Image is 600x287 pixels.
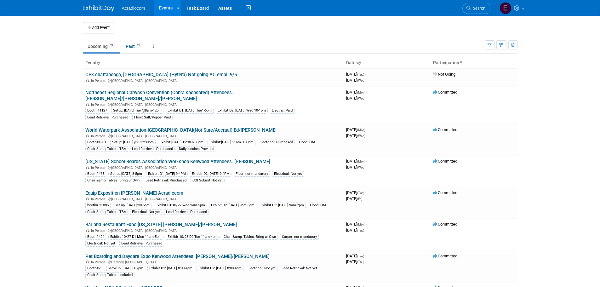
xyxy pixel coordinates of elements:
div: Floor: TBA [297,140,317,145]
span: - [365,254,366,258]
div: Lead Retrieval: Purchased [164,209,209,215]
a: Bar and Restaurant Expo [US_STATE] [PERSON_NAME]/[PERSON_NAME] [85,222,237,227]
div: Exhibit:D2 [DATE] 9-4PM [190,171,231,177]
div: [GEOGRAPHIC_DATA], [GEOGRAPHIC_DATA] [85,133,341,138]
span: [DATE] [346,228,364,232]
span: In-Person [91,197,107,201]
span: In-Person [91,260,107,264]
span: (Wed) [357,166,365,169]
div: Booth#23 [85,266,104,271]
span: In-Person [91,103,107,107]
div: booth# 21085 [85,203,111,208]
span: (Tue) [357,229,364,232]
img: In-Person Event [86,229,89,232]
div: Floor: not mandatory [234,171,270,177]
div: [GEOGRAPHIC_DATA], [GEOGRAPHIC_DATA] [85,228,341,233]
div: Chair &amp; Tables: Included [85,272,134,278]
div: Exhibit D1: [DATE] 8:00-4pm [147,266,194,271]
a: Sort by Event Name [97,60,100,65]
div: Exhibit:[DATE] 12:30-6:30pm [158,140,205,145]
a: World Waterpark Association-[GEOGRAPHIC_DATA](Not Sure/Accrual) Ed/[PERSON_NAME] [85,127,277,133]
div: Booth #1127 [85,108,109,113]
span: (Thu) [357,260,364,264]
span: [DATE] [346,254,366,258]
div: Set up:[DATE] 8-5pm [108,171,144,177]
div: Exhibit:D1 [DATE] 9-4PM [146,171,188,177]
div: Electric: Paid [270,108,294,113]
div: Lead Retrieval: Purchased [119,241,164,246]
span: Committed [433,127,457,132]
div: Floor: TBA [308,203,328,208]
span: Committed [433,254,457,258]
div: Setup: [DATE] Tue @8am-12pm [111,108,163,113]
div: Chair &amp; Tables: Bring ur Own [222,234,278,240]
div: Move in: [DATE] 1-7pm [106,266,145,271]
span: (Mon) [357,223,365,226]
img: In-Person Event [86,79,89,82]
span: In-Person [91,166,107,170]
div: Exhibit:[DATE] 11am-3:30pm [208,140,255,145]
div: Chair &amp; Tables: Bring ur Own [85,178,141,183]
div: [GEOGRAPHIC_DATA], [GEOGRAPHIC_DATA] [85,165,341,170]
th: Event [83,58,344,68]
span: [DATE] [346,72,366,77]
img: In-Person Event [86,260,89,263]
span: (Wed) [357,79,365,82]
div: Hershey, [GEOGRAPHIC_DATA] [85,259,341,264]
div: Chair &amp; Tables: TBA [85,146,128,152]
span: (Tue) [357,191,364,195]
button: Add Event [83,22,114,33]
span: Not Going [433,72,455,77]
div: COI Submit:Not yet [191,178,225,183]
span: 28 [135,43,142,48]
span: (Mon) [357,160,365,163]
div: [GEOGRAPHIC_DATA], [GEOGRAPHIC_DATA] [85,102,341,107]
th: Participation [431,58,517,68]
div: Electrical: Not yet [272,171,304,177]
a: Upcoming33 [83,40,120,52]
div: Lead Retrieval: Purchased [144,178,188,183]
div: [GEOGRAPHIC_DATA], [GEOGRAPHIC_DATA] [85,78,341,83]
div: Daily lunches Provided [177,146,216,152]
div: Lead Retrieval: Purchased [130,146,175,152]
div: Setup: [DATE] @8-12:30pm [110,140,156,145]
span: Acradiocom [122,6,145,11]
div: Set up: [DATE]@8-5pm [113,203,151,208]
span: (Mon) [357,128,365,132]
span: In-Person [91,134,107,138]
span: [DATE] [346,196,362,201]
span: - [365,190,366,195]
a: Sort by Start Date [358,60,361,65]
span: [DATE] [346,159,367,164]
img: In-Person Event [86,134,89,137]
span: (Fri) [357,197,362,201]
a: Pet Boarding and Daycare Expo Kenwood Attendees: [PERSON_NAME]/[PERSON_NAME] [85,254,270,259]
span: [DATE] [346,222,367,227]
span: (Tue) [357,73,364,76]
div: Electrical: Purchased [258,140,295,145]
th: Dates [344,58,431,68]
a: Past28 [121,40,147,52]
span: In-Person [91,229,107,233]
div: Exhibit D1:10/22 Wed 9am-5pm [154,203,207,208]
div: Booth#475 [85,171,106,177]
div: [GEOGRAPHIC_DATA], [GEOGRAPHIC_DATA] [85,196,341,201]
div: Carpet: not mandatory [280,234,319,240]
img: Elizabeth Martinez [500,2,511,14]
span: [DATE] [346,78,365,83]
span: Committed [433,90,457,95]
div: Exhibit 10/28 D2 Tue 11am-4pm [166,234,220,240]
div: Electrical: Not yet [85,241,117,246]
a: [US_STATE] School Boards Association Workshop Kenwood Attendees: [PERSON_NAME] [85,159,270,164]
span: Search [471,6,485,11]
span: (Wed) [357,97,365,100]
div: Booth#1001 [85,140,108,145]
span: Committed [433,190,457,195]
div: Exhibit D3: [DATE] 9am-2pm [259,203,306,208]
div: Lead Retrieval: Purchased [85,115,130,120]
a: Equip Exposition [PERSON_NAME] Acradiocom [85,190,183,196]
span: [DATE] [346,133,365,138]
img: In-Person Event [86,103,89,106]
